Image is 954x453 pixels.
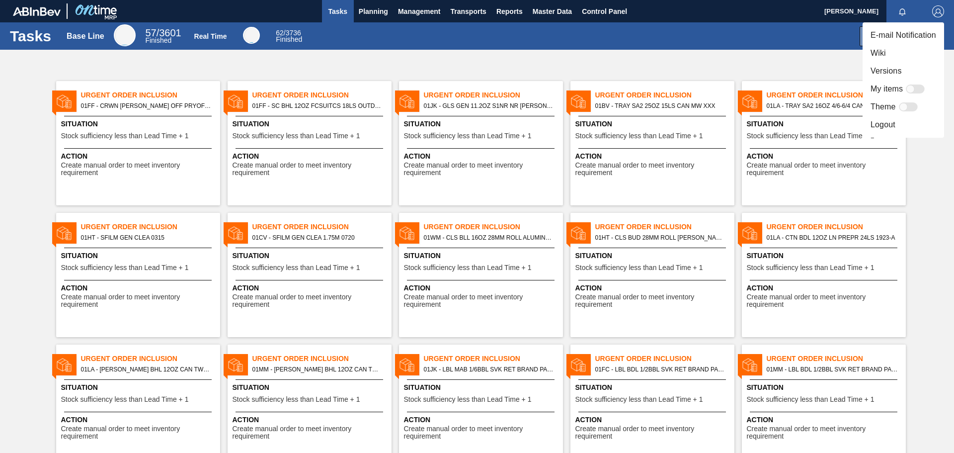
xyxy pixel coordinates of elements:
[863,62,944,80] li: Versions
[863,116,944,134] li: Logout
[871,101,896,113] label: Theme
[871,83,903,95] label: My items
[863,26,944,44] li: E-mail Notification
[863,44,944,62] li: Wiki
